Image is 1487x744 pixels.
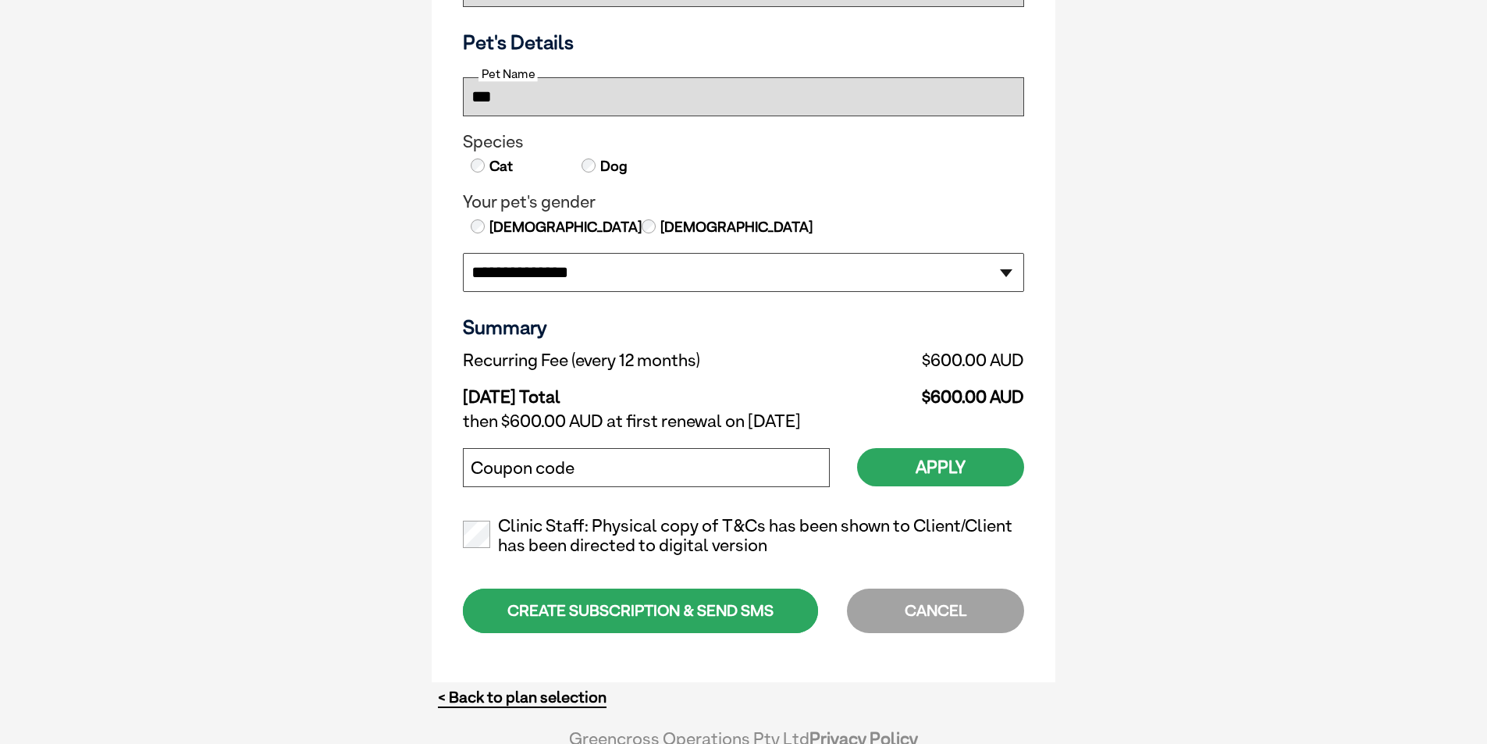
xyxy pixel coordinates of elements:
td: $600.00 AUD [852,347,1024,375]
legend: Species [463,132,1024,152]
td: [DATE] Total [463,375,852,408]
h3: Pet's Details [457,30,1030,54]
td: $600.00 AUD [852,375,1024,408]
td: Recurring Fee (every 12 months) [463,347,852,375]
label: Clinic Staff: Physical copy of T&Cs has been shown to Client/Client has been directed to digital ... [463,516,1024,557]
label: Coupon code [471,458,575,479]
input: Clinic Staff: Physical copy of T&Cs has been shown to Client/Client has been directed to digital ... [463,521,490,548]
button: Apply [857,448,1024,486]
td: then $600.00 AUD at first renewal on [DATE] [463,408,1024,436]
h3: Summary [463,315,1024,339]
div: CREATE SUBSCRIPTION & SEND SMS [463,589,818,633]
a: < Back to plan selection [438,688,607,707]
div: CANCEL [847,589,1024,633]
legend: Your pet's gender [463,192,1024,212]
